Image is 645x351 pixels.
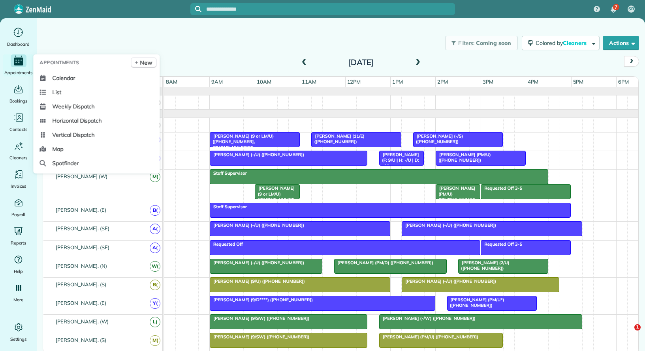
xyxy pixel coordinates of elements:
[11,239,26,247] span: Reports
[11,182,26,190] span: Invoices
[3,168,34,190] a: Invoices
[401,278,496,284] span: [PERSON_NAME] (-/U) ([PHONE_NUMBER])
[209,334,310,340] span: [PERSON_NAME] (9/SW) ([PHONE_NUMBER])
[458,39,475,47] span: Filters:
[54,173,109,179] span: [PERSON_NAME] (W)
[52,159,79,167] span: Spotfinder
[52,145,63,153] span: Map
[36,142,156,156] a: Map
[209,222,305,228] span: [PERSON_NAME] (-/U) ([PHONE_NUMBER])
[346,78,363,85] span: 12pm
[435,185,476,208] span: [PERSON_NAME] (PM/U) ([PHONE_NUMBER])
[54,263,109,269] span: [PERSON_NAME]. (N)
[209,297,313,302] span: [PERSON_NAME] (9/D****) ([PHONE_NUMBER])
[150,335,160,346] span: M(
[3,225,34,247] a: Reports
[379,316,476,321] span: [PERSON_NAME] (-/W) ([PHONE_NUMBER])
[634,324,641,330] span: 1
[39,59,79,67] span: Appointments
[3,111,34,133] a: Contacts
[164,78,179,85] span: 8am
[458,260,510,271] span: [PERSON_NAME] (2/U) ([PHONE_NUMBER])
[52,103,94,110] span: Weekly Dispatch
[3,54,34,77] a: Appointments
[480,241,523,247] span: Requested Off 3-5
[617,78,630,85] span: 6pm
[14,267,23,275] span: Help
[618,324,637,343] iframe: Intercom live chat
[54,244,111,250] span: [PERSON_NAME]. (SE)
[312,58,410,67] h2: [DATE]
[52,131,94,139] span: Vertical Dispatch
[36,99,156,114] a: Weekly Dispatch
[190,6,201,12] button: Focus search
[150,243,160,253] span: A(
[9,125,27,133] span: Contacts
[36,71,156,85] a: Calendar
[480,185,523,191] span: Requested Off 3-5
[572,78,585,85] span: 5pm
[140,59,152,67] span: New
[536,39,589,47] span: Colored by
[334,260,434,265] span: [PERSON_NAME] (PM/D) ([PHONE_NUMBER])
[476,39,511,47] span: Coming soon
[209,260,305,265] span: [PERSON_NAME] (-/U) ([PHONE_NUMBER])
[300,78,318,85] span: 11am
[628,6,634,12] span: SR
[3,26,34,48] a: Dashboard
[150,280,160,290] span: B(
[209,133,274,150] span: [PERSON_NAME] (9 or LM/U) ([PHONE_NUMBER], [PHONE_NUMBER])
[447,297,504,308] span: [PERSON_NAME] (PM/U*) ([PHONE_NUMBER])
[379,152,419,169] span: [PERSON_NAME] (F: 9/U | H: -/U | D: -/U)
[401,222,496,228] span: [PERSON_NAME] (-/U) ([PHONE_NUMBER])
[54,337,108,343] span: [PERSON_NAME]. (S)
[36,114,156,128] a: Horizontal Dispatch
[150,205,160,216] span: B(
[9,97,28,105] span: Bookings
[13,296,23,304] span: More
[131,58,156,68] a: New
[150,224,160,234] span: A(
[3,83,34,105] a: Bookings
[36,85,156,99] a: List
[605,1,622,18] div: 7 unread notifications
[36,128,156,142] a: Vertical Dispatch
[563,39,588,47] span: Cleaners
[209,170,247,176] span: Staff Supervisor
[603,36,639,50] button: Actions
[52,88,61,96] span: List
[209,278,305,284] span: [PERSON_NAME] (9/U) ([PHONE_NUMBER])
[150,298,160,309] span: Y(
[3,321,34,343] a: Settings
[54,225,111,232] span: [PERSON_NAME]. (SE)
[391,78,404,85] span: 1pm
[481,78,495,85] span: 3pm
[7,40,30,48] span: Dashboard
[3,196,34,218] a: Payroll
[36,156,156,170] a: Spotfinder
[150,172,160,182] span: M(
[54,207,108,213] span: [PERSON_NAME]. (E)
[526,78,540,85] span: 4pm
[522,36,600,50] button: Colored byCleaners
[150,317,160,327] span: L(
[255,78,273,85] span: 10am
[10,335,27,343] span: Settings
[52,74,75,82] span: Calendar
[3,253,34,275] a: Help
[54,300,108,306] span: [PERSON_NAME]. (E)
[209,241,243,247] span: Requested Off
[11,211,26,218] span: Payroll
[435,152,491,163] span: [PERSON_NAME] (PM/U) ([PHONE_NUMBER])
[9,154,27,162] span: Cleaners
[254,185,296,219] span: [PERSON_NAME] (9 or LM/U) ([PHONE_NUMBER], [PHONE_NUMBER])
[3,140,34,162] a: Cleaners
[54,318,110,325] span: [PERSON_NAME]. (W)
[209,204,247,209] span: Staff Supervisor
[379,334,479,340] span: [PERSON_NAME] (PM/U) ([PHONE_NUMBER])
[209,152,305,157] span: [PERSON_NAME] (-/U) ([PHONE_NUMBER])
[52,117,102,125] span: Horizontal Dispatch
[4,69,33,77] span: Appointments
[210,78,224,85] span: 9am
[209,316,310,321] span: [PERSON_NAME] (9/SW) ([PHONE_NUMBER])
